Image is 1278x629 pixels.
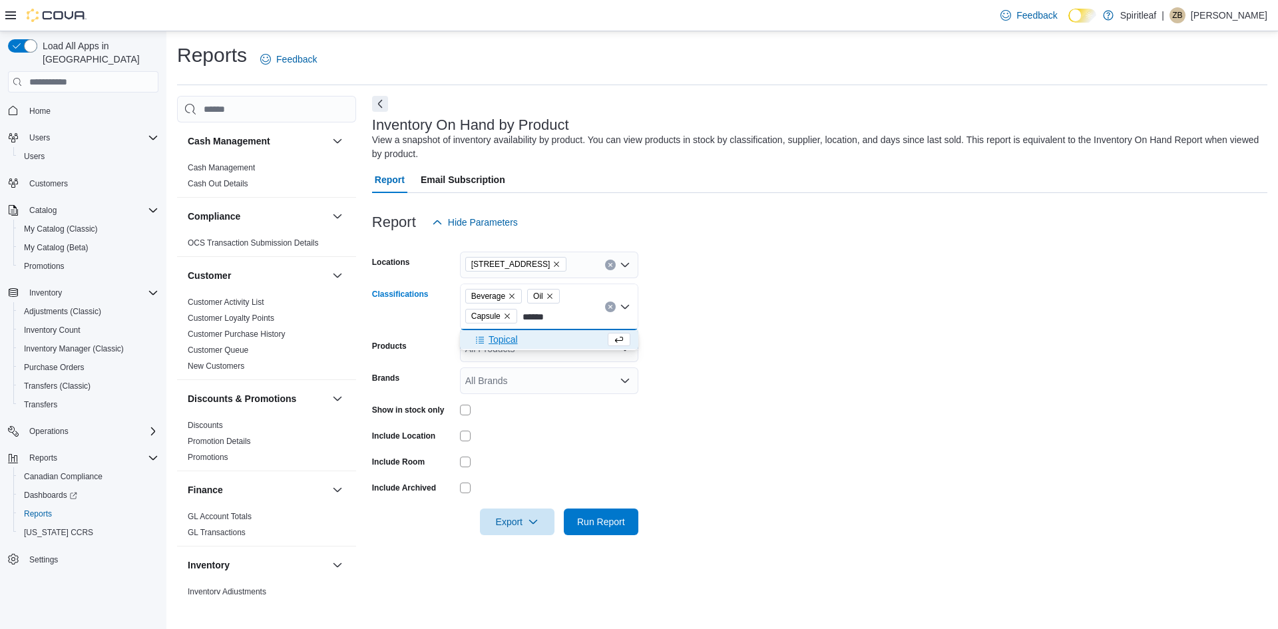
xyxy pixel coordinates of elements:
span: [STREET_ADDRESS] [471,258,550,271]
span: Reports [29,453,57,463]
button: Open list of options [620,260,630,270]
button: Reports [13,505,164,523]
span: Purchase Orders [19,359,158,375]
button: Next [372,96,388,112]
span: Dashboards [24,490,77,501]
span: [US_STATE] CCRS [24,527,93,538]
button: Canadian Compliance [13,467,164,486]
a: Transfers [19,397,63,413]
div: View a snapshot of inventory availability by product. You can view products in stock by classific... [372,133,1261,161]
a: OCS Transaction Submission Details [188,238,319,248]
span: Users [24,130,158,146]
span: Transfers (Classic) [24,381,91,391]
button: Home [3,101,164,120]
span: Inventory Count [24,325,81,335]
button: Discounts & Promotions [188,392,327,405]
button: Customer [329,268,345,284]
a: Inventory Count [19,322,86,338]
p: | [1162,7,1164,23]
span: Capsule [465,309,517,323]
a: Customer Purchase History [188,329,286,339]
button: Run Report [564,509,638,535]
button: Adjustments (Classic) [13,302,164,321]
span: Adjustments (Classic) [19,304,158,319]
button: Transfers [13,395,164,414]
a: Customer Activity List [188,298,264,307]
button: Inventory [188,558,327,572]
label: Include Location [372,431,435,441]
span: Home [24,102,158,118]
a: Reports [19,506,57,522]
a: Discounts [188,421,223,430]
span: Users [24,151,45,162]
button: Close list of options [620,302,630,312]
span: Oil [533,290,543,303]
button: Users [13,147,164,166]
a: [US_STATE] CCRS [19,524,99,540]
div: Finance [177,509,356,546]
label: Include Archived [372,483,436,493]
button: Discounts & Promotions [329,391,345,407]
a: Cash Out Details [188,179,248,188]
span: Transfers (Classic) [19,378,158,394]
span: Inventory Adjustments [188,586,266,597]
a: Purchase Orders [19,359,90,375]
span: Promotions [19,258,158,274]
button: Finance [329,482,345,498]
a: GL Transactions [188,528,246,537]
a: Cash Management [188,163,255,172]
span: Promotions [188,452,228,463]
div: Cash Management [177,160,356,197]
a: Dashboards [19,487,83,503]
button: Inventory [329,557,345,573]
p: Spiritleaf [1120,7,1156,23]
div: Customer [177,294,356,379]
span: Beverage [471,290,505,303]
span: Oil [527,289,560,304]
a: Promotions [188,453,228,462]
span: Catalog [24,202,158,218]
span: 505 - Spiritleaf Tenth Line Rd (Orleans) [465,257,567,272]
a: New Customers [188,361,244,371]
a: My Catalog (Beta) [19,240,94,256]
button: Cash Management [329,133,345,149]
span: Dashboards [19,487,158,503]
div: Choose from the following options [460,330,638,349]
span: Cash Out Details [188,178,248,189]
a: Canadian Compliance [19,469,108,485]
button: Remove Capsule from selection in this group [503,312,511,320]
span: Transfers [24,399,57,410]
span: Transfers [19,397,158,413]
button: Purchase Orders [13,358,164,377]
a: Feedback [995,2,1062,29]
a: Transfers (Classic) [19,378,96,394]
div: Discounts & Promotions [177,417,356,471]
button: Remove 505 - Spiritleaf Tenth Line Rd (Orleans) from selection in this group [552,260,560,268]
label: Locations [372,257,410,268]
a: Adjustments (Classic) [19,304,106,319]
span: Settings [24,551,158,568]
label: Include Room [372,457,425,467]
label: Brands [372,373,399,383]
button: Clear input [605,302,616,312]
h3: Inventory On Hand by Product [372,117,569,133]
span: Reports [24,509,52,519]
h3: Report [372,214,416,230]
span: My Catalog (Classic) [19,221,158,237]
span: GL Transactions [188,527,246,538]
a: Inventory Adjustments [188,587,266,596]
button: My Catalog (Classic) [13,220,164,238]
h3: Cash Management [188,134,270,148]
h3: Inventory [188,558,230,572]
button: Hide Parameters [427,209,523,236]
span: Settings [29,554,58,565]
button: Users [3,128,164,147]
a: Home [24,103,56,119]
span: Inventory [24,285,158,301]
span: Home [29,106,51,116]
p: [PERSON_NAME] [1191,7,1267,23]
h3: Compliance [188,210,240,223]
button: Topical [460,330,638,349]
